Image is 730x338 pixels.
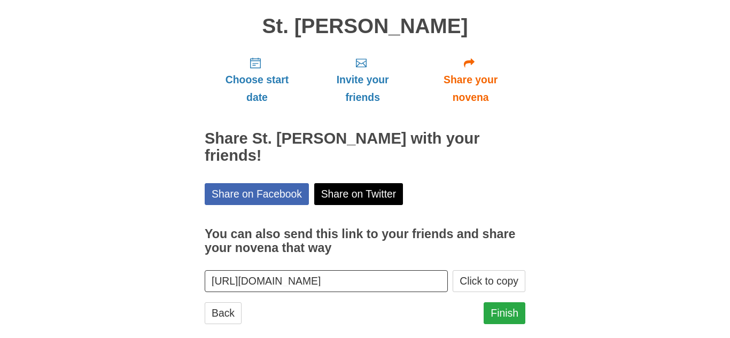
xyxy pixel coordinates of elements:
[314,183,403,205] a: Share on Twitter
[205,227,525,255] h3: You can also send this link to your friends and share your novena that way
[215,71,299,106] span: Choose start date
[484,302,525,324] a: Finish
[320,71,405,106] span: Invite your friends
[426,71,515,106] span: Share your novena
[205,302,242,324] a: Back
[416,48,525,112] a: Share your novena
[309,48,416,112] a: Invite your friends
[205,15,525,38] h1: St. [PERSON_NAME]
[205,130,525,164] h2: Share St. [PERSON_NAME] with your friends!
[205,48,309,112] a: Choose start date
[453,270,525,292] button: Click to copy
[205,183,309,205] a: Share on Facebook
